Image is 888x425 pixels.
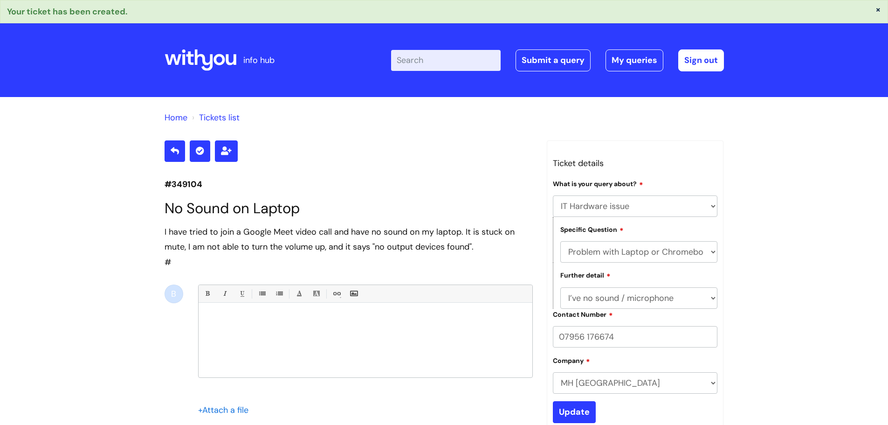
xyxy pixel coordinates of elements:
div: B [165,285,183,303]
a: Insert Image... [348,288,359,300]
p: info hub [243,53,275,68]
a: Underline(Ctrl-U) [236,288,248,300]
input: Search [391,50,501,70]
a: Sign out [678,49,724,71]
div: I have tried to join a Google Meet video call and have no sound on my laptop. It is stuck on mute... [165,224,533,255]
a: My queries [606,49,663,71]
label: Contact Number [553,309,613,319]
label: Specific Question [560,224,624,234]
a: Bold (Ctrl-B) [201,288,213,300]
a: Font Color [293,288,305,300]
a: Italic (Ctrl-I) [219,288,230,300]
p: #349104 [165,177,533,192]
a: Home [165,112,187,123]
a: Back Color [310,288,322,300]
div: Attach a file [198,403,254,418]
div: | - [391,49,724,71]
label: Further detail [560,270,611,279]
a: Tickets list [199,112,240,123]
li: Tickets list [190,110,240,125]
div: # [165,224,533,270]
a: Submit a query [516,49,591,71]
h3: Ticket details [553,156,718,171]
a: • Unordered List (Ctrl-Shift-7) [256,288,268,300]
a: Link [330,288,342,300]
li: Solution home [165,110,187,125]
button: × [875,5,881,14]
h1: No Sound on Laptop [165,200,533,217]
label: What is your query about? [553,179,643,188]
a: 1. Ordered List (Ctrl-Shift-8) [273,288,285,300]
label: Company [553,355,590,365]
input: Update [553,401,596,423]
